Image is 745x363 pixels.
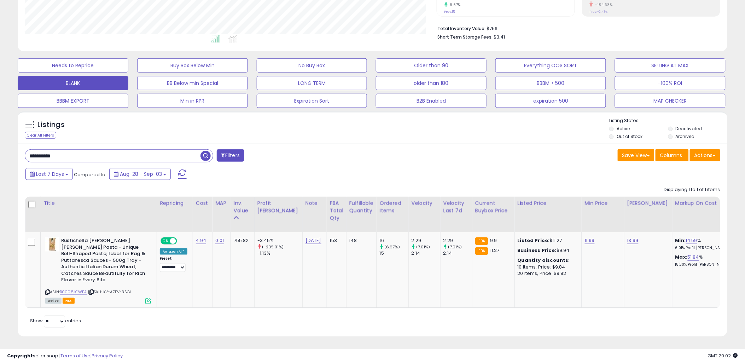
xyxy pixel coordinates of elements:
div: Note [305,200,324,207]
div: 2.29 [443,237,472,244]
small: 6.67% [448,2,461,7]
div: Current Buybox Price [475,200,512,214]
button: -100% ROI [615,76,726,90]
p: 6.01% Profit [PERSON_NAME] [675,246,734,250]
div: Displaying 1 to 1 of 1 items [664,186,720,193]
div: -3.45% [257,237,302,244]
small: (6.67%) [384,244,400,250]
span: 2025-09-11 20:02 GMT [708,352,738,359]
p: Listing States: [609,117,727,124]
button: B2B Enabled [376,94,487,108]
a: 0.01 [215,237,224,244]
div: 15 [380,250,408,257]
button: BLANK [18,76,128,90]
a: 13.99 [627,237,639,244]
div: 20 Items, Price: $9.82 [518,270,576,277]
a: [DATE] [305,237,321,244]
label: Archived [676,133,695,139]
div: 10 Items, Price: $9.84 [518,264,576,270]
div: Repricing [160,200,190,207]
a: 4.94 [196,237,206,244]
div: Velocity Last 7d [443,200,469,214]
button: Buy Box Below Min [137,58,248,73]
div: Inv. value [234,200,251,214]
span: FBA [63,298,75,304]
small: (7.01%) [448,244,462,250]
div: MAP [215,200,227,207]
a: 11.99 [585,237,595,244]
div: 16 [380,237,408,244]
button: Columns [656,149,689,161]
button: expiration 500 [495,94,606,108]
div: Title [43,200,154,207]
b: Rustichella [PERSON_NAME] [PERSON_NAME] Pasta - Unique Bell-Shaped Pasta, Ideal for Rag & Puttane... [61,237,147,285]
button: Aug-28 - Sep-03 [109,168,171,180]
button: Expiration Sort [257,94,367,108]
div: Listed Price [518,200,579,207]
div: % [675,237,734,250]
small: -184.68% [593,2,613,7]
button: SELLING AT MAX [615,58,726,73]
div: $9.94 [518,247,576,254]
a: Privacy Policy [92,352,123,359]
span: 9.9 [490,237,497,244]
div: 153 [330,237,341,244]
span: Show: entries [30,318,81,324]
b: Business Price: [518,247,557,254]
a: Terms of Use [60,352,91,359]
span: $3.41 [494,34,505,40]
div: Profit [PERSON_NAME] [257,200,299,214]
small: FBA [475,247,488,255]
button: older than 180 [376,76,487,90]
label: Out of Stock [617,133,642,139]
span: Compared to: [74,171,106,178]
button: Last 7 Days [25,168,73,180]
b: Max: [675,254,688,260]
small: (7.01%) [416,244,430,250]
small: (-205.31%) [262,244,284,250]
span: ON [161,238,170,244]
h5: Listings [37,120,65,130]
div: Clear All Filters [25,132,56,139]
div: seller snap | | [7,353,123,359]
img: 41oEhl2TAAL._SL40_.jpg [45,237,59,252]
button: Actions [690,149,720,161]
button: BB Below min Special [137,76,248,90]
b: Total Inventory Value: [438,25,486,31]
div: [PERSON_NAME] [627,200,669,207]
b: Quantity discounts [518,257,569,264]
li: $756 [438,24,715,32]
button: Needs to Reprice [18,58,128,73]
button: Min in RPR [137,94,248,108]
span: All listings currently available for purchase on Amazon [45,298,62,304]
div: Markup on Cost [675,200,737,207]
div: % [675,254,734,267]
div: FBA Total Qty [330,200,343,222]
a: 51.84 [688,254,699,261]
small: Prev: 15 [444,10,455,14]
button: LONG TERM [257,76,367,90]
th: The percentage added to the cost of goods (COGS) that forms the calculator for Min & Max prices. [672,197,739,232]
div: $11.27 [518,237,576,244]
span: 11.27 [490,247,500,254]
p: 18.30% Profit [PERSON_NAME] [675,262,734,267]
div: Ordered Items [380,200,406,214]
button: No Buy Box [257,58,367,73]
span: | SKU: KV-A7EV-3SGI [88,289,131,295]
label: Deactivated [676,126,702,132]
a: 14.59 [686,237,698,244]
div: Amazon AI * [160,248,187,255]
div: Velocity [412,200,437,207]
b: Listed Price: [518,237,550,244]
button: Everything OOS SORT [495,58,606,73]
small: Prev: -2.48% [590,10,608,14]
span: Last 7 Days [36,171,64,178]
div: 148 [349,237,371,244]
div: ASIN: [45,237,151,303]
div: : [518,257,576,264]
button: MAP CHECKER [615,94,726,108]
button: Save View [618,149,654,161]
div: Cost [196,200,210,207]
button: Filters [217,149,244,162]
div: 2.14 [412,250,440,257]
